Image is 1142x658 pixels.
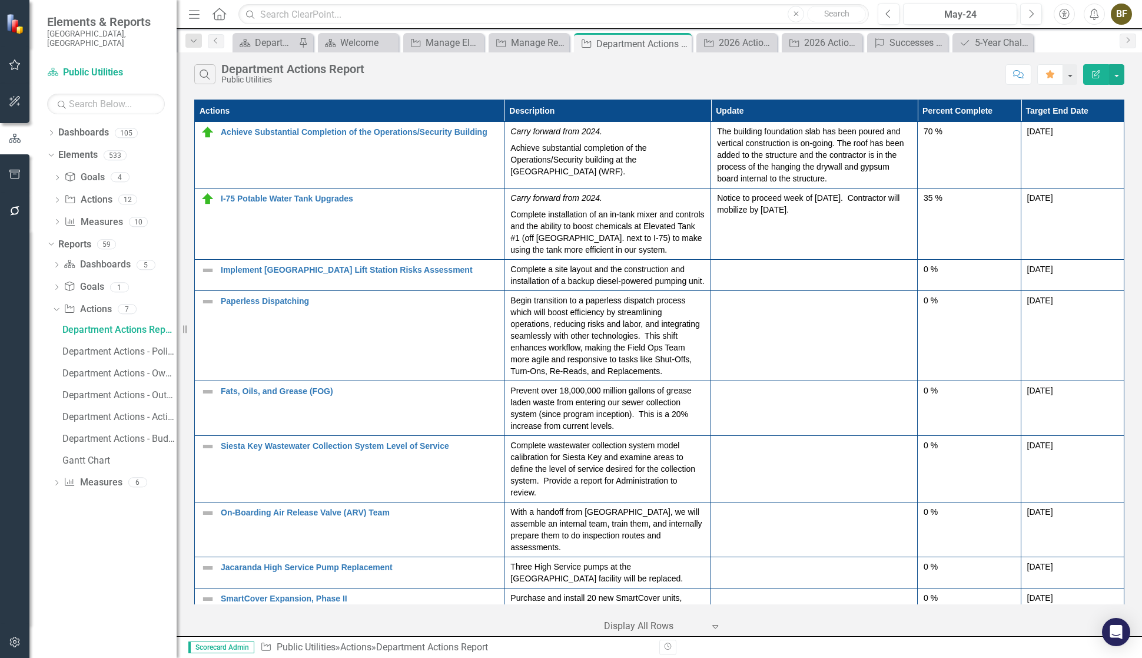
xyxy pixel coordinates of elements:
[1027,441,1053,450] span: [DATE]
[1021,436,1124,502] td: Double-Click to Edit
[1027,507,1053,517] span: [DATE]
[97,239,116,249] div: 59
[195,588,504,655] td: Double-Click to Edit Right Click for Context Menu
[59,386,177,405] a: Department Actions - Outstanding Items
[1102,618,1130,646] div: Open Intercom Messenger
[221,194,498,203] a: I-75 Potable Water Tank Upgrades
[1021,122,1124,189] td: Double-Click to Edit
[58,238,91,252] a: Reports
[1027,593,1053,603] span: [DATE]
[510,295,705,377] p: Begin transition to a paperless dispatch process which will boost efficiency by streamlining oper...
[59,320,177,339] a: Department Actions Report
[711,260,918,291] td: Double-Click to Edit
[238,4,869,25] input: Search ClearPoint...
[510,206,705,256] p: Complete installation of an in-tank mixer and controls and the ability to boost chemicals at Elev...
[58,126,109,140] a: Dashboards
[955,35,1030,50] a: 5-Year Challenges - Public Utilities
[47,66,165,80] a: Public Utilities
[195,381,504,436] td: Double-Click to Edit Right Click for Context Menu
[1027,193,1053,203] span: [DATE]
[201,385,215,399] img: Not Defined
[924,506,1014,518] div: 0 %
[59,408,177,426] a: Department Actions - Action Type
[221,563,498,572] a: Jacaranda High Service Pump Replacement
[510,385,705,432] p: Prevent over 18,000,000 million gallons of grease laden waste from entering our sewer collection ...
[201,295,215,309] img: Not Defined
[62,368,177,379] div: Department Actions - Owners and Collaborators
[47,94,165,114] input: Search Below...
[64,280,104,294] a: Goals
[104,150,127,160] div: 533
[804,35,859,50] div: 2026 Actions - Collaborators and Owners Public Utilities
[59,429,177,448] a: Department Actions - Budget Report
[129,217,148,227] div: 10
[711,122,918,189] td: Double-Click to Edit
[918,260,1021,291] td: Double-Click to Edit
[235,35,296,50] a: Department Snapshot
[1021,588,1124,655] td: Double-Click to Edit
[64,171,104,184] a: Goals
[918,291,1021,381] td: Double-Click to Edit
[918,502,1021,557] td: Double-Click to Edit
[340,642,371,653] a: Actions
[711,381,918,436] td: Double-Click to Edit
[711,502,918,557] td: Double-Click to Edit
[711,588,918,655] td: Double-Click to Edit
[492,35,566,50] a: Manage Reports
[504,436,711,502] td: Double-Click to Edit
[918,436,1021,502] td: Double-Click to Edit
[201,192,215,206] img: On Target
[255,35,296,50] div: Department Snapshot
[47,15,165,29] span: Elements & Reports
[201,592,215,606] img: Not Defined
[201,439,215,454] img: Not Defined
[62,346,177,357] div: Department Actions - Policy
[903,4,1017,25] button: May-24
[918,588,1021,655] td: Double-Click to Edit
[510,592,705,651] p: Purchase and install 20 new SmartCover units, complete an assessment prioritizing and identifying...
[195,557,504,588] td: Double-Click to Edit Right Click for Context Menu
[870,35,945,50] a: Successes - Public Utilities
[221,75,364,84] div: Public Utilities
[1027,386,1053,395] span: [DATE]
[889,35,945,50] div: Successes - Public Utilities
[426,35,481,50] div: Manage Elements
[504,122,711,189] td: Double-Click to Edit
[711,557,918,588] td: Double-Click to Edit
[924,295,1014,306] div: 0 %
[1021,260,1124,291] td: Double-Click to Edit
[64,193,112,207] a: Actions
[1027,562,1053,571] span: [DATE]
[201,561,215,575] img: Not Defined
[510,506,705,553] p: With a handoff from [GEOGRAPHIC_DATA], we will assemble an internal team, train them, and interna...
[221,266,498,275] a: Implement [GEOGRAPHIC_DATA] Lift Station Risks Assessment
[504,588,711,655] td: Double-Click to Edit
[195,436,504,502] td: Double-Click to Edit Right Click for Context Menu
[221,594,498,603] a: SmartCover Expansion, Phase II
[975,35,1030,50] div: 5-Year Challenges - Public Utilities
[59,451,177,470] a: Gantt Chart
[58,148,98,162] a: Elements
[918,189,1021,260] td: Double-Click to Edit
[711,436,918,502] td: Double-Click to Edit
[195,189,504,260] td: Double-Click to Edit Right Click for Context Menu
[221,128,498,137] a: Achieve Substantial Completion of the Operations/Security Building
[510,439,705,498] p: Complete wastewater collection system model calibration for Siesta Key and examine areas to defin...
[510,193,602,203] em: Carry forward from 2024.
[510,561,705,584] p: Three High Service pumps at the [GEOGRAPHIC_DATA] facility will be replaced.
[717,192,911,216] p: Notice to proceed week of [DATE]. Contractor will mobilize by [DATE].
[924,561,1014,573] div: 0 %
[64,216,122,229] a: Measures
[201,125,215,140] img: On Target
[277,642,336,653] a: Public Utilities
[1021,291,1124,381] td: Double-Click to Edit
[824,9,849,18] span: Search
[195,260,504,291] td: Double-Click to Edit Right Click for Context Menu
[62,455,177,466] div: Gantt Chart
[62,434,177,444] div: Department Actions - Budget Report
[221,62,364,75] div: Department Actions Report
[221,442,498,451] a: Siesta Key Wastewater Collection System Level of Service
[118,305,137,315] div: 7
[62,412,177,422] div: Department Actions - Action Type
[924,125,1014,137] div: 70 %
